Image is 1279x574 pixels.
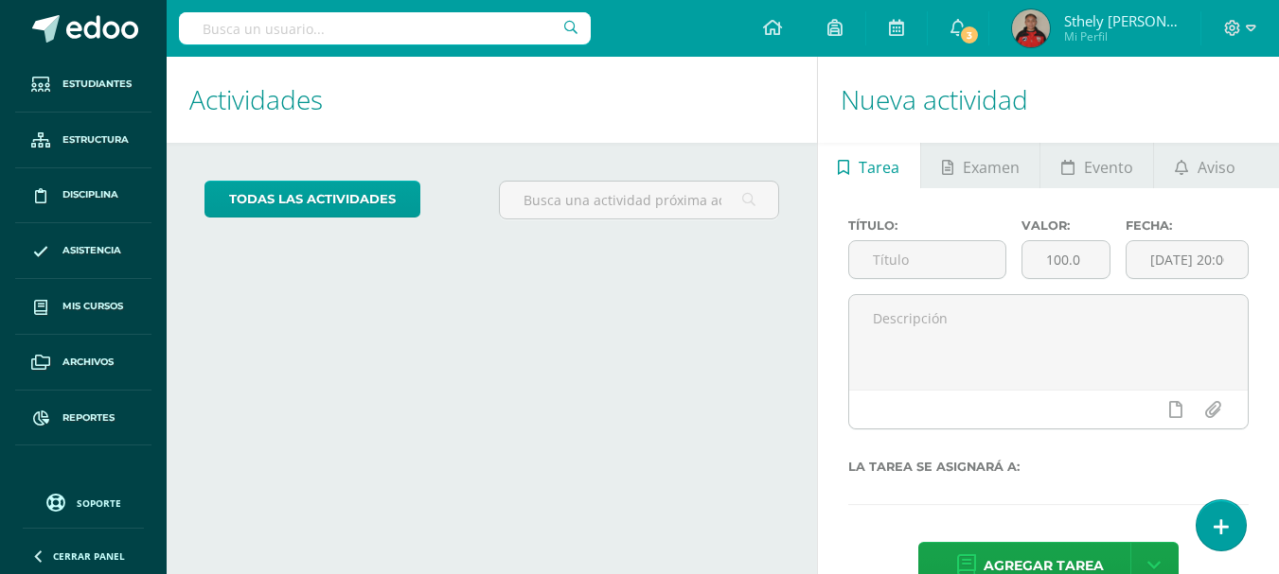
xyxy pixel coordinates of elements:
[23,489,144,514] a: Soporte
[921,143,1039,188] a: Examen
[15,113,151,168] a: Estructura
[204,181,420,217] a: todas las Actividades
[848,460,1249,474] label: La tarea se asignará a:
[53,549,125,563] span: Cerrar panel
[958,25,979,45] span: 3
[1127,241,1248,278] input: Fecha de entrega
[62,299,123,314] span: Mis cursos
[15,391,151,446] a: Reportes
[62,132,129,148] span: Estructura
[849,241,1005,278] input: Título
[189,57,794,143] h1: Actividades
[1022,241,1110,278] input: Puntos máximos
[62,410,115,426] span: Reportes
[1198,145,1235,190] span: Aviso
[1012,9,1050,47] img: 0c77af3d8e42b6d5cc46a24551f1b2ed.png
[963,145,1020,190] span: Examen
[15,335,151,391] a: Archivos
[62,355,114,370] span: Archivos
[1040,143,1153,188] a: Evento
[15,279,151,335] a: Mis cursos
[500,182,777,218] input: Busca una actividad próxima aquí...
[62,187,118,202] span: Disciplina
[859,145,899,190] span: Tarea
[1126,218,1249,233] label: Fecha:
[1021,218,1110,233] label: Valor:
[1064,11,1178,30] span: Sthely [PERSON_NAME]
[1154,143,1255,188] a: Aviso
[179,12,591,44] input: Busca un usuario...
[62,77,132,92] span: Estudiantes
[62,243,121,258] span: Asistencia
[818,143,920,188] a: Tarea
[15,168,151,224] a: Disciplina
[841,57,1256,143] h1: Nueva actividad
[1064,28,1178,44] span: Mi Perfil
[15,223,151,279] a: Asistencia
[848,218,1006,233] label: Título:
[15,57,151,113] a: Estudiantes
[77,496,121,510] span: Soporte
[1084,145,1133,190] span: Evento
